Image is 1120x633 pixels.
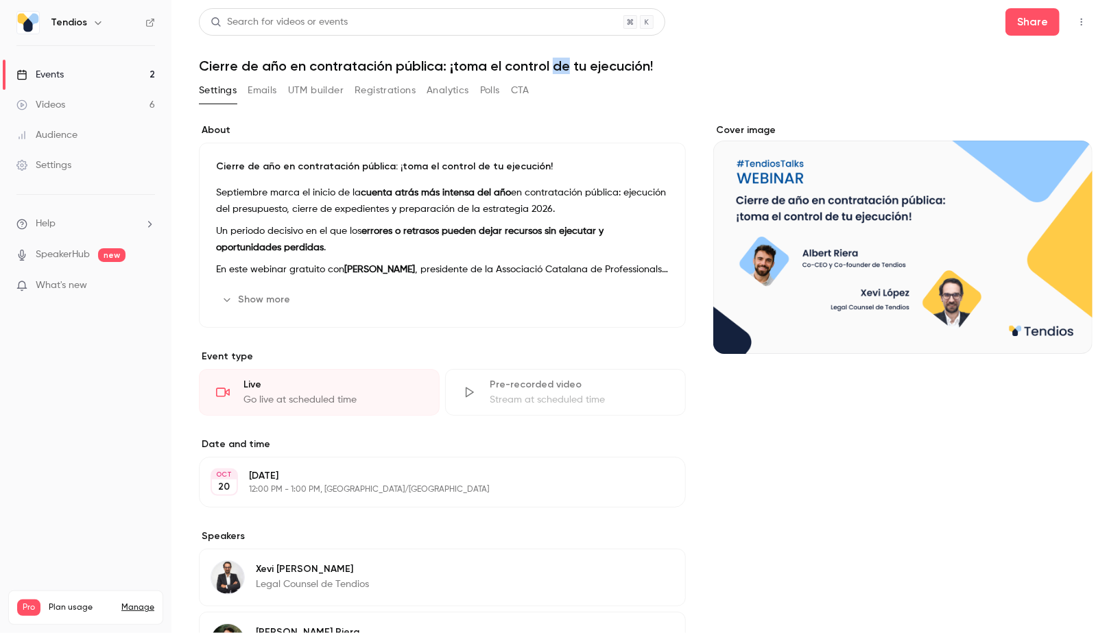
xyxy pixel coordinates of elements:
span: Help [36,217,56,231]
button: Polls [480,80,500,101]
span: Plan usage [49,602,113,613]
label: Date and time [199,438,686,451]
div: Search for videos or events [211,15,348,29]
div: LiveGo live at scheduled time [199,369,440,416]
div: Settings [16,158,71,172]
strong: errores o retrasos pueden dejar recursos sin ejecutar y oportunidades perdidas [216,226,604,252]
strong: cuenta atrás más intensa del año [361,188,511,198]
div: Go live at scheduled time [243,393,422,407]
label: Speakers [199,529,686,543]
p: Legal Counsel de Tendios [256,577,369,591]
button: Show more [216,289,298,311]
button: Settings [199,80,237,101]
div: OCT [212,470,237,479]
label: About [199,123,686,137]
p: Xevi [PERSON_NAME] [256,562,369,576]
section: Cover image [713,123,1093,354]
button: Analytics [427,80,469,101]
a: SpeakerHub [36,248,90,262]
div: Pre-recorded video [490,378,669,392]
div: Stream at scheduled time [490,393,669,407]
img: Tendios [17,12,39,34]
button: Registrations [355,80,416,101]
img: Xevi López [211,561,244,594]
p: Event type [199,350,686,363]
button: Share [1005,8,1060,36]
div: Audience [16,128,78,142]
span: Pro [17,599,40,616]
div: Xevi LópezXevi [PERSON_NAME]Legal Counsel de Tendios [199,549,686,606]
span: new [98,248,126,262]
a: Manage [121,602,154,613]
h1: Cierre de año en contratación pública: ¡toma el control de tu ejecución! [199,58,1093,74]
button: CTA [511,80,529,101]
div: Events [16,68,64,82]
div: Pre-recorded videoStream at scheduled time [445,369,686,416]
p: Un periodo decisivo en el que los . [216,223,669,256]
button: Emails [248,80,276,101]
button: UTM builder [288,80,344,101]
span: What's new [36,278,87,293]
p: En este webinar gratuito con , presidente de la Associació Catalana de Professionals de la Contra... [216,261,669,278]
p: 12:00 PM - 1:00 PM, [GEOGRAPHIC_DATA]/[GEOGRAPHIC_DATA] [249,484,613,495]
p: 20 [219,480,230,494]
div: Videos [16,98,65,112]
h6: Tendios [51,16,87,29]
p: [DATE] [249,469,613,483]
div: Live [243,378,422,392]
strong: [PERSON_NAME] [344,265,415,274]
p: Septiembre marca el inicio de la en contratación pública: ejecución del presupuesto, cierre de ex... [216,184,669,217]
li: help-dropdown-opener [16,217,155,231]
label: Cover image [713,123,1093,137]
p: Cierre de año en contratación pública: ¡toma el control de tu ejecución! [216,160,669,174]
